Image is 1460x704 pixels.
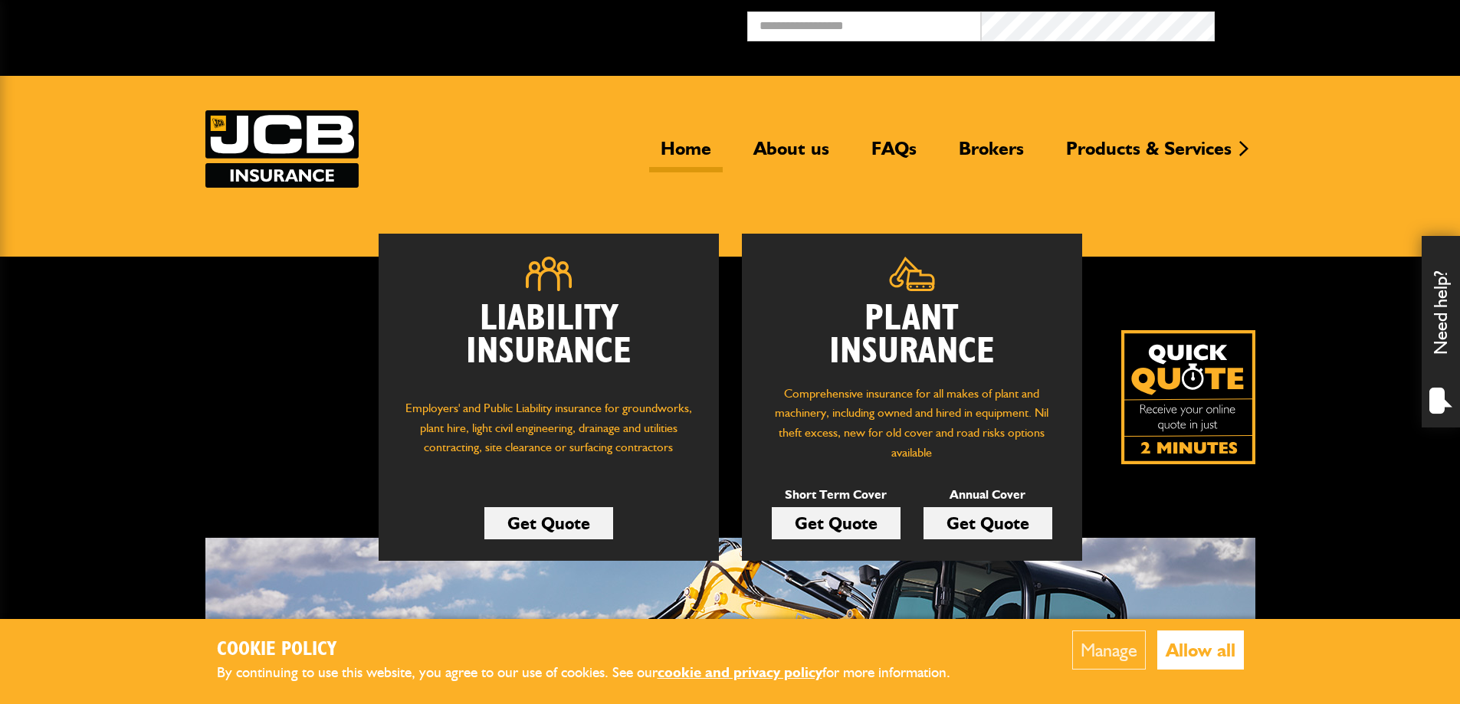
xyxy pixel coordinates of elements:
[772,485,901,505] p: Short Term Cover
[658,663,822,681] a: cookie and privacy policy
[1072,630,1146,670] button: Manage
[1121,330,1255,464] img: Quick Quote
[924,485,1052,505] p: Annual Cover
[742,137,841,172] a: About us
[1157,630,1244,670] button: Allow all
[1215,11,1449,35] button: Broker Login
[484,507,613,539] a: Get Quote
[772,507,901,539] a: Get Quote
[765,303,1059,368] h2: Plant Insurance
[1121,330,1255,464] a: Get your insurance quote isn just 2-minutes
[1422,236,1460,427] div: Need help?
[1055,137,1243,172] a: Products & Services
[217,661,976,685] p: By continuing to use this website, you agree to our use of cookies. See our for more information.
[205,110,359,188] a: JCB Insurance Services
[205,110,359,188] img: JCB Insurance Services logo
[765,384,1059,462] p: Comprehensive insurance for all makes of plant and machinery, including owned and hired in equipm...
[217,638,976,662] h2: Cookie Policy
[947,137,1035,172] a: Brokers
[924,507,1052,539] a: Get Quote
[402,398,696,472] p: Employers' and Public Liability insurance for groundworks, plant hire, light civil engineering, d...
[649,137,723,172] a: Home
[402,303,696,384] h2: Liability Insurance
[860,137,928,172] a: FAQs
